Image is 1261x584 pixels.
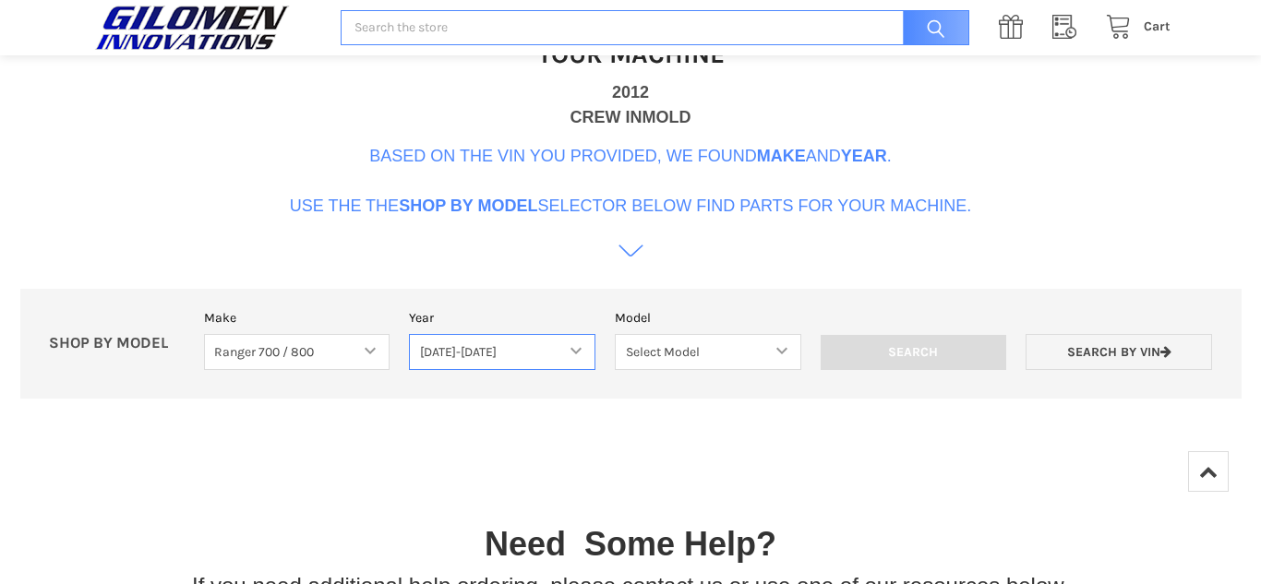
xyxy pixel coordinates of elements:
[570,105,691,130] div: CREW INMOLD
[1188,451,1229,492] a: Top of Page
[1144,18,1171,34] span: Cart
[894,10,969,46] input: Search
[204,308,390,328] label: Make
[40,334,195,353] p: SHOP BY MODEL
[612,80,649,105] div: 2012
[409,308,595,328] label: Year
[485,519,776,569] p: Need Some Help?
[90,5,321,51] a: GILOMEN INNOVATIONS
[1026,334,1212,370] a: Search by VIN
[821,335,1007,370] input: Search
[615,308,801,328] label: Model
[341,10,969,46] input: Search the store
[757,147,806,165] b: Make
[290,144,972,219] p: Based on the VIN you provided, we found and . Use the the selector below find parts for your mach...
[399,197,537,215] b: Shop By Model
[90,5,294,51] img: GILOMEN INNOVATIONS
[841,147,887,165] b: Year
[1096,16,1171,39] a: Cart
